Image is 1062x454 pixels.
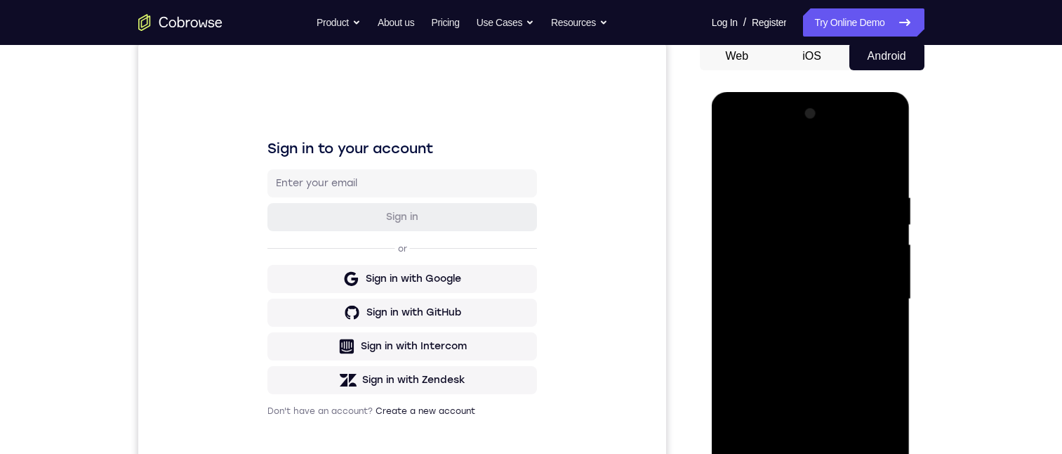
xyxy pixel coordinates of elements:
[849,42,924,70] button: Android
[224,331,327,345] div: Sign in with Zendesk
[477,8,534,37] button: Use Cases
[227,230,323,244] div: Sign in with Google
[743,14,746,31] span: /
[129,363,399,375] p: Don't have an account?
[551,8,608,37] button: Resources
[237,364,337,374] a: Create a new account
[712,8,738,37] a: Log In
[129,223,399,251] button: Sign in with Google
[129,324,399,352] button: Sign in with Zendesk
[803,8,924,37] a: Try Online Demo
[774,42,849,70] button: iOS
[431,8,459,37] a: Pricing
[138,14,223,31] a: Go to the home page
[257,201,272,212] p: or
[129,290,399,318] button: Sign in with Intercom
[700,42,775,70] button: Web
[752,8,786,37] a: Register
[223,297,328,311] div: Sign in with Intercom
[317,8,361,37] button: Product
[378,8,414,37] a: About us
[129,257,399,285] button: Sign in with GitHub
[228,264,323,278] div: Sign in with GitHub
